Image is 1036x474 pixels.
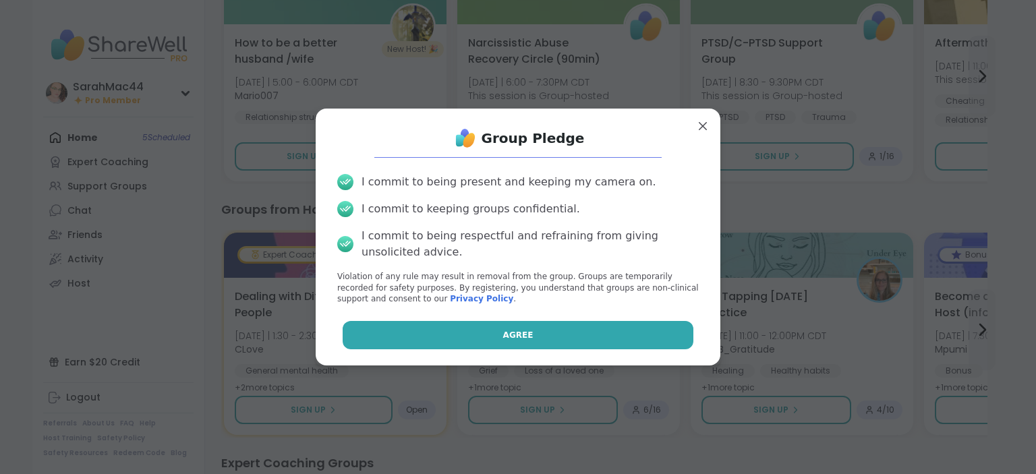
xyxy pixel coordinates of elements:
[362,174,656,190] div: I commit to being present and keeping my camera on.
[503,329,534,341] span: Agree
[362,201,580,217] div: I commit to keeping groups confidential.
[337,271,699,305] p: Violation of any rule may result in removal from the group. Groups are temporarily recorded for s...
[452,125,479,152] img: ShareWell Logo
[450,294,513,303] a: Privacy Policy
[482,129,585,148] h1: Group Pledge
[343,321,694,349] button: Agree
[362,228,699,260] div: I commit to being respectful and refraining from giving unsolicited advice.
